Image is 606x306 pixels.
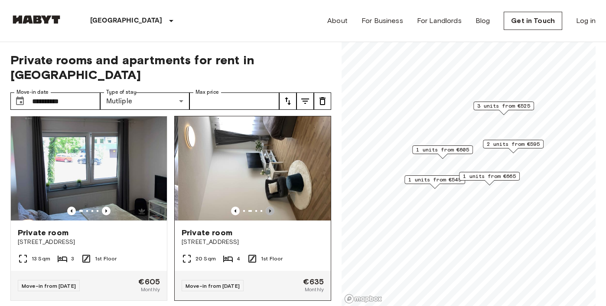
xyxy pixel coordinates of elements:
[473,102,534,115] div: Map marker
[266,207,274,215] button: Previous image
[106,89,137,96] label: Type of stay
[90,16,163,26] p: [GEOGRAPHIC_DATA]
[416,146,469,154] span: 1 units from €605
[296,92,314,110] button: tune
[141,286,160,293] span: Monthly
[16,89,49,96] label: Move-in date
[237,255,240,263] span: 4
[18,227,68,238] span: Private room
[362,16,403,26] a: For Business
[102,207,111,215] button: Previous image
[576,16,596,26] a: Log in
[95,255,117,263] span: 1st Floor
[71,255,74,263] span: 3
[67,207,76,215] button: Previous image
[10,53,331,82] span: Private rooms and apartments for rent in [GEOGRAPHIC_DATA]
[195,255,216,263] span: 20 Sqm
[178,116,334,220] img: Marketing picture of unit DE-09-018-002-01HF
[412,145,473,159] div: Map marker
[10,116,167,301] a: Marketing picture of unit DE-09-005-001-01HFPrevious imagePrevious imagePrivate room[STREET_ADDRE...
[182,227,232,238] span: Private room
[483,140,544,153] div: Map marker
[10,15,62,24] img: Habyt
[279,92,296,110] button: tune
[138,278,160,286] span: €605
[417,16,462,26] a: For Landlords
[100,92,190,110] div: Mutliple
[303,278,324,286] span: €635
[487,140,540,148] span: 2 units from €595
[459,172,520,185] div: Map marker
[11,92,29,110] button: Choose date, selected date is 15 Dec 2025
[504,12,562,30] a: Get in Touch
[174,116,331,301] a: Marketing picture of unit DE-09-018-002-01HFMarketing picture of unit DE-09-018-002-01HFPrevious ...
[404,175,465,189] div: Map marker
[18,238,160,247] span: [STREET_ADDRESS]
[314,92,331,110] button: tune
[11,116,167,220] img: Marketing picture of unit DE-09-005-001-01HF
[231,207,240,215] button: Previous image
[22,283,76,289] span: Move-in from [DATE]
[463,172,516,180] span: 1 units from €665
[305,286,324,293] span: Monthly
[261,255,283,263] span: 1st Floor
[32,255,50,263] span: 13 Sqm
[344,294,382,304] a: Mapbox logo
[182,238,324,247] span: [STREET_ADDRESS]
[186,283,240,289] span: Move-in from [DATE]
[477,102,530,110] span: 3 units from €525
[476,16,490,26] a: Blog
[195,89,219,96] label: Max price
[408,176,461,184] span: 1 units from €545
[327,16,348,26] a: About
